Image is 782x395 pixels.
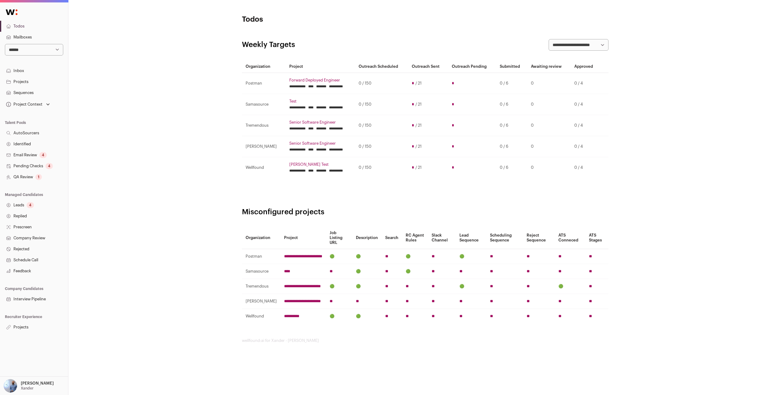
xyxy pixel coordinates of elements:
td: 0 / 4 [571,73,600,94]
th: Outreach Sent [408,60,448,73]
th: Lead Sequence [456,227,486,249]
a: Forward Deployed Engineer [289,78,351,83]
td: [PERSON_NAME] [242,136,286,157]
th: ATS Stages [585,227,608,249]
td: 0 / 150 [355,115,408,136]
th: Project [286,60,355,73]
td: 0 / 6 [496,73,527,94]
th: Outreach Pending [448,60,496,73]
span: / 21 [415,123,422,128]
th: Description [352,227,382,249]
div: 4 [46,163,53,169]
td: 🟢 [352,249,382,264]
td: 0 / 4 [571,136,600,157]
td: Tremendous [242,115,286,136]
td: 🟢 [326,279,352,294]
td: 🟢 [402,264,428,279]
td: [PERSON_NAME] [242,294,280,309]
th: RC Agent Rules [402,227,428,249]
td: 0 / 150 [355,73,408,94]
th: ATS Conneced [555,227,585,249]
td: Wellfound [242,157,286,178]
td: 0 / 6 [496,94,527,115]
td: Tremendous [242,279,280,294]
td: 🟢 [456,249,486,264]
h1: Todos [242,15,364,24]
th: Approved [571,60,600,73]
td: 0 / 4 [571,157,600,178]
div: 4 [39,152,47,158]
th: Submitted [496,60,527,73]
td: 0 [527,157,571,178]
button: Open dropdown [2,379,55,393]
td: 🟢 [352,264,382,279]
p: Xander [21,386,34,391]
span: / 21 [415,81,422,86]
td: 🟢 [456,279,486,294]
td: 0 / 4 [571,115,600,136]
img: Wellfound [2,6,21,18]
th: Organization [242,227,280,249]
td: 0 / 6 [496,115,527,136]
th: Search [382,227,402,249]
td: 🟢 [326,249,352,264]
h2: Misconfigured projects [242,207,608,217]
td: Samasource [242,94,286,115]
td: 0 / 150 [355,94,408,115]
td: 0 / 6 [496,136,527,157]
th: Scheduling Sequence [486,227,523,249]
th: Project [280,227,326,249]
td: 0 / 4 [571,94,600,115]
td: 0 / 150 [355,157,408,178]
th: Outreach Scheduled [355,60,408,73]
th: Reject Sequence [523,227,555,249]
div: 4 [27,202,34,208]
th: Awaiting review [527,60,571,73]
a: Test [289,99,351,104]
td: Wellfound [242,309,280,324]
td: 🟢 [352,279,382,294]
td: 0 [527,94,571,115]
th: Job Listing URL [326,227,352,249]
td: 🟢 [326,309,352,324]
a: Senior Software Engineer [289,141,351,146]
th: Slack Channel [428,227,456,249]
p: [PERSON_NAME] [21,381,54,386]
img: 97332-medium_jpg [4,379,17,393]
span: / 21 [415,102,422,107]
div: 1 [35,174,42,180]
td: Samasource [242,264,280,279]
a: [PERSON_NAME] Test [289,162,351,167]
td: 0 / 150 [355,136,408,157]
td: Postman [242,249,280,264]
td: 0 [527,115,571,136]
td: 🟢 [352,309,382,324]
h2: Weekly Targets [242,40,295,50]
a: Senior Software Engineer [289,120,351,125]
td: Postman [242,73,286,94]
td: 🟢 [555,279,585,294]
th: Organization [242,60,286,73]
span: / 21 [415,144,422,149]
td: 🟢 [402,249,428,264]
td: 0 [527,73,571,94]
td: 0 [527,136,571,157]
span: / 21 [415,165,422,170]
button: Open dropdown [5,100,51,109]
footer: wellfound:ai for Xander - [PERSON_NAME] [242,338,608,343]
div: Project Context [5,102,42,107]
td: 0 / 6 [496,157,527,178]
